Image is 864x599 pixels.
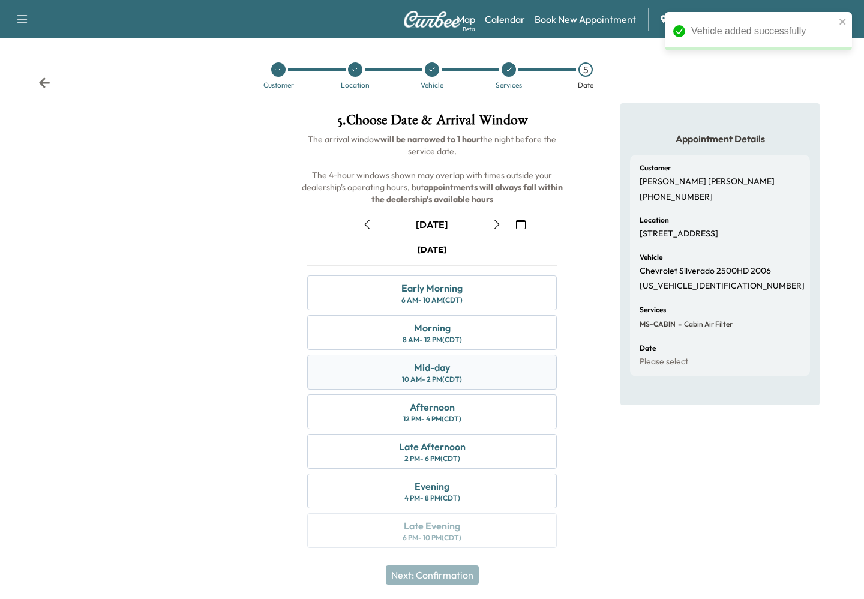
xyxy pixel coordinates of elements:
span: The arrival window the night before the service date. The 4-hour windows shown may overlap with t... [302,134,565,205]
a: Book New Appointment [535,12,636,26]
h6: Location [640,217,669,224]
div: Vehicle [421,82,443,89]
h6: Customer [640,164,671,172]
h5: Appointment Details [630,132,810,145]
p: Chevrolet Silverado 2500HD 2006 [640,266,771,277]
div: Location [341,82,370,89]
div: Afternoon [410,400,455,414]
div: [DATE] [416,218,448,231]
p: [PHONE_NUMBER] [640,192,713,203]
div: Late Afternoon [399,439,466,454]
div: Vehicle added successfully [691,24,835,38]
h6: Services [640,306,666,313]
span: Cabin Air Filter [682,319,733,329]
div: 6 AM - 10 AM (CDT) [401,295,463,305]
p: Please select [640,357,688,367]
div: Customer [263,82,294,89]
div: [DATE] [418,244,446,256]
div: Early Morning [401,281,463,295]
a: Calendar [485,12,525,26]
b: appointments will always fall within the dealership's available hours [371,182,565,205]
div: Beta [463,25,475,34]
div: 10 AM - 2 PM (CDT) [402,375,462,384]
p: [US_VEHICLE_IDENTIFICATION_NUMBER] [640,281,805,292]
span: MS-CABIN [640,319,676,329]
h6: Date [640,345,656,352]
div: 8 AM - 12 PM (CDT) [403,335,462,345]
div: Morning [414,321,451,335]
div: Back [38,77,50,89]
span: - [676,318,682,330]
button: close [839,17,847,26]
div: 4 PM - 8 PM (CDT) [404,493,460,503]
p: [PERSON_NAME] [PERSON_NAME] [640,176,775,187]
div: 12 PM - 4 PM (CDT) [403,414,461,424]
div: 2 PM - 6 PM (CDT) [404,454,460,463]
a: MapBeta [457,12,475,26]
h1: 5 . Choose Date & Arrival Window [298,113,566,133]
div: Evening [415,479,449,493]
h6: Vehicle [640,254,662,261]
div: Mid-day [414,360,450,375]
b: will be narrowed to 1 hour [380,134,480,145]
img: Curbee Logo [403,11,461,28]
p: [STREET_ADDRESS] [640,229,718,239]
div: Services [496,82,522,89]
div: Date [578,82,593,89]
div: 5 [578,62,593,77]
